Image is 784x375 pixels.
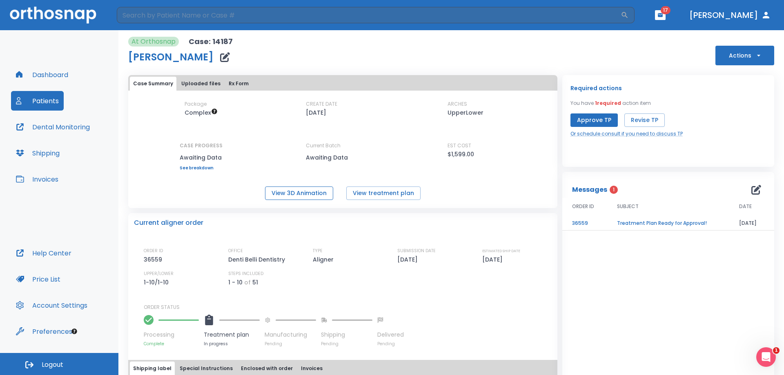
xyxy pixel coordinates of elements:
button: Case Summary [130,77,176,91]
button: Rx Form [225,77,252,91]
button: Dashboard [11,65,73,84]
p: [DATE] [397,255,421,264]
button: Dental Monitoring [11,117,95,137]
p: 36559 [144,255,165,264]
p: CASE PROGRESS [180,142,223,149]
button: View 3D Animation [265,186,333,200]
button: View treatment plan [346,186,421,200]
button: Patients [11,91,64,111]
p: Pending [377,341,404,347]
p: 1-10/1-10 [144,277,171,287]
p: Treatment plan [204,331,260,339]
p: UPPER/LOWER [144,270,174,277]
p: SUBMISSION DATE [397,247,436,255]
span: Logout [42,360,63,369]
td: [DATE] [729,216,774,231]
p: Messages [572,185,607,195]
span: 1 [773,347,780,354]
img: Orthosnap [10,7,96,23]
p: Required actions [570,83,622,93]
p: Package [185,100,207,108]
p: TYPE [313,247,323,255]
p: Awaiting Data [306,153,379,162]
p: Case: 14187 [189,37,233,47]
button: Shipping [11,143,65,163]
span: 1 required [595,100,621,107]
button: Help Center [11,243,76,263]
td: 36559 [562,216,607,231]
p: ORDER STATUS [144,304,552,311]
p: Pending [265,341,316,347]
h1: [PERSON_NAME] [128,52,214,62]
button: Invoices [11,169,63,189]
button: Approve TP [570,113,618,127]
p: Complete [144,341,199,347]
p: UpperLower [448,108,483,118]
p: In progress [204,341,260,347]
p: Processing [144,331,199,339]
span: ORDER ID [572,203,594,210]
span: DATE [739,203,752,210]
td: Treatment Plan Ready for Approval! [607,216,729,231]
p: 1 - 10 [228,277,243,287]
span: Up to 50 Steps (100 aligners) [185,109,218,117]
p: Current Batch [306,142,379,149]
a: See breakdown [180,166,223,171]
iframe: Intercom live chat [756,347,776,367]
p: At Orthosnap [131,37,176,47]
button: Actions [715,46,774,65]
button: Uploaded files [178,77,224,91]
p: You have action item [570,100,651,107]
p: Current aligner order [134,218,203,228]
p: ORDER ID [144,247,163,255]
p: Aligner [313,255,336,264]
p: Manufacturing [265,331,316,339]
button: Revise TP [624,113,665,127]
p: STEPS INCLUDED [228,270,263,277]
p: [DATE] [482,255,506,264]
button: Preferences [11,322,77,341]
p: Denti Belli Dentistry [228,255,288,264]
p: Pending [321,341,372,347]
p: $1,599.00 [448,149,474,159]
span: 17 [661,6,670,14]
p: Delivered [377,331,404,339]
p: OFFICE [228,247,243,255]
p: ESTIMATED SHIP DATE [482,247,520,255]
div: Tooltip anchor [71,328,78,335]
button: [PERSON_NAME] [686,8,774,22]
p: Shipping [321,331,372,339]
p: CREATE DATE [306,100,337,108]
button: Price List [11,269,65,289]
p: EST COST [448,142,471,149]
a: Or schedule consult if you need to discuss TP [570,130,683,138]
span: 1 [610,186,618,194]
p: Awaiting Data [180,153,223,162]
span: SUBJECT [617,203,639,210]
input: Search by Patient Name or Case # [117,7,621,23]
div: tabs [130,77,556,91]
p: ARCHES [448,100,467,108]
p: [DATE] [306,108,326,118]
button: Account Settings [11,295,92,315]
p: of [244,277,251,287]
p: 51 [252,277,258,287]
